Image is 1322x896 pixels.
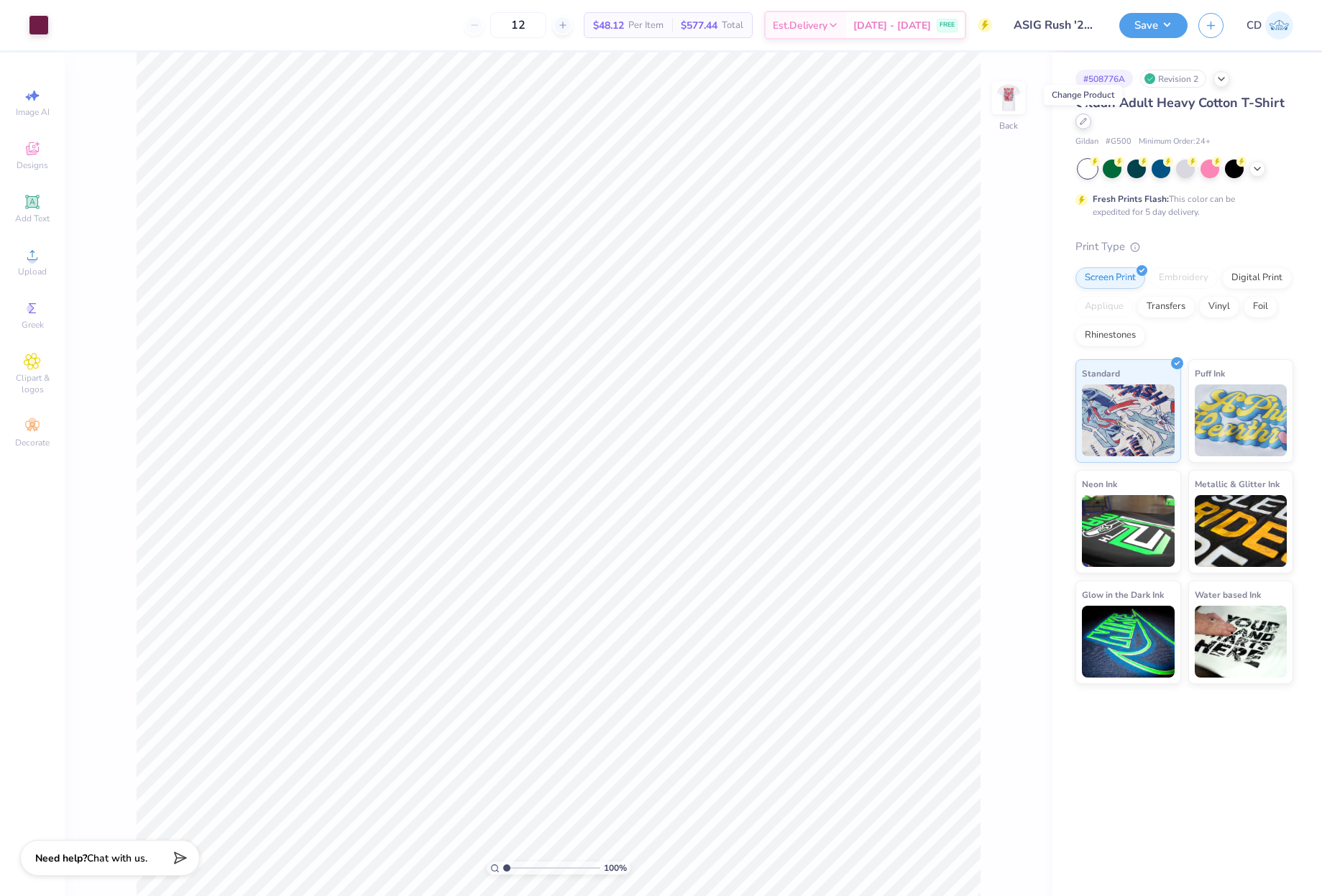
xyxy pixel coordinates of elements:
span: $48.12 [593,18,624,33]
span: FREE [940,20,955,30]
div: Print Type [1075,239,1293,255]
div: This color can be expedited for 5 day delivery. [1093,193,1270,218]
div: Digital Print [1222,267,1292,289]
strong: Need help? [35,851,87,865]
span: Gildan [1075,136,1098,148]
div: Revision 2 [1140,70,1206,88]
span: Puff Ink [1195,366,1225,381]
div: Embroidery [1149,267,1218,289]
span: Upload [18,266,47,277]
div: Vinyl [1199,296,1239,318]
span: $577.44 [681,18,717,33]
span: Chat with us. [87,851,147,865]
span: Total [722,18,743,33]
div: Rhinestones [1075,325,1145,346]
span: Metallic & Glitter Ink [1195,476,1280,491]
span: Per Item [628,18,664,33]
button: Save [1119,13,1188,38]
span: Standard [1082,366,1120,381]
span: # G500 [1106,136,1131,148]
img: Back [994,83,1023,112]
div: Transfers [1137,296,1195,318]
input: – – [490,12,546,38]
input: Untitled Design [1003,11,1108,40]
div: Foil [1244,296,1277,318]
img: Puff Ink [1195,384,1287,456]
span: Greek [22,319,44,331]
span: Add Text [15,213,50,224]
img: Glow in the Dark Ink [1082,606,1175,678]
span: Glow in the Dark Ink [1082,587,1164,602]
span: Decorate [15,437,50,448]
span: Minimum Order: 24 + [1139,136,1211,148]
span: Image AI [16,106,50,118]
span: Clipart & logos [7,372,58,395]
div: Back [999,119,1018,132]
span: Neon Ink [1082,476,1117,491]
div: Change Product [1044,85,1122,105]
img: Cedric Diasanta [1265,11,1293,40]
span: Designs [17,160,48,171]
span: CD [1247,17,1262,34]
span: Est. Delivery [773,18,827,33]
img: Neon Ink [1082,495,1175,567]
img: Standard [1082,384,1175,456]
span: Water based Ink [1195,587,1261,602]
strong: Fresh Prints Flash: [1093,193,1169,205]
span: 100 % [604,862,627,874]
div: # 508776A [1075,70,1133,88]
img: Water based Ink [1195,606,1287,678]
a: CD [1247,11,1293,40]
span: [DATE] - [DATE] [853,18,931,33]
div: Screen Print [1075,267,1145,289]
span: Gildan Adult Heavy Cotton T-Shirt [1075,94,1285,111]
img: Metallic & Glitter Ink [1195,495,1287,567]
div: Applique [1075,296,1133,318]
